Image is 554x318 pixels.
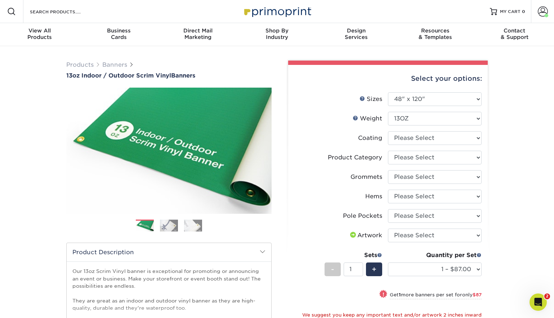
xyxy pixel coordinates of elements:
div: Pole Pockets [343,212,382,220]
div: Quantity per Set [388,251,482,260]
span: MY CART [500,9,521,15]
div: Marketing [158,27,237,40]
span: 0 [522,9,525,14]
span: ! [383,291,384,298]
div: Weight [353,114,382,123]
div: Sets [325,251,382,260]
span: Design [317,27,396,34]
a: DesignServices [317,23,396,46]
a: BusinessCards [79,23,158,46]
span: - [331,264,334,275]
span: 13oz Indoor / Outdoor Scrim Vinyl [66,72,171,79]
span: Resources [396,27,475,34]
a: Direct MailMarketing [158,23,237,46]
div: Industry [237,27,317,40]
a: Products [66,61,94,68]
input: SEARCH PRODUCTS..... [29,7,99,16]
small: Get more banners per set for [390,292,482,299]
iframe: Intercom live chat [530,293,547,311]
a: Banners [102,61,127,68]
img: Primoprint [241,4,313,19]
a: 13oz Indoor / Outdoor Scrim VinylBanners [66,72,272,79]
span: 2 [544,293,550,299]
div: Select your options: [294,65,482,92]
div: Sizes [359,95,382,103]
span: Shop By [237,27,317,34]
img: 13oz Indoor / Outdoor Scrim Vinyl 01 [66,80,272,222]
img: Banners 02 [160,220,178,232]
h2: Product Description [67,243,271,261]
span: only [462,292,482,297]
a: Contact& Support [475,23,554,46]
div: Hems [365,192,382,201]
div: Coating [358,134,382,142]
a: Resources& Templates [396,23,475,46]
span: Business [79,27,158,34]
img: Banners 03 [184,220,202,232]
iframe: Google Customer Reviews [2,296,61,315]
h1: Banners [66,72,272,79]
div: Services [317,27,396,40]
span: $87 [473,292,482,297]
div: & Templates [396,27,475,40]
span: + [372,264,376,275]
div: Grommets [350,173,382,181]
div: Artwork [349,231,382,240]
div: Product Category [328,153,382,162]
strong: 1 [399,292,401,297]
span: Direct Mail [158,27,237,34]
img: Banners 01 [136,220,154,233]
a: Shop ByIndustry [237,23,317,46]
div: Cards [79,27,158,40]
div: & Support [475,27,554,40]
span: Contact [475,27,554,34]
